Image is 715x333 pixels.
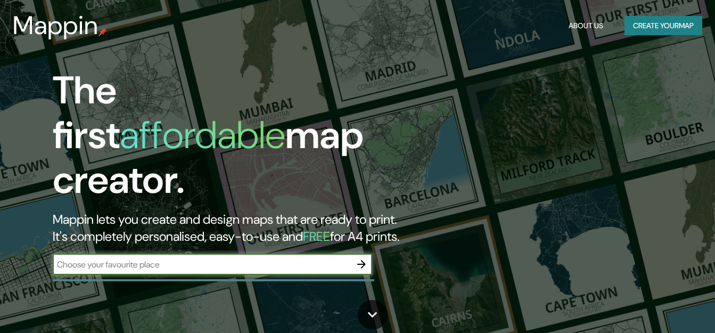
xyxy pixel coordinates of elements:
[53,211,410,245] h2: Mappin lets you create and design maps that are ready to print. It's completely personalised, eas...
[13,11,98,40] h3: Mappin
[98,28,107,36] img: mappin-pin
[303,228,330,245] h5: FREE
[53,258,351,271] input: Choose your favourite place
[624,16,702,36] button: Create yourmap
[53,68,410,211] h1: The first map creator.
[564,16,607,36] button: About Us
[120,110,285,160] h1: affordable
